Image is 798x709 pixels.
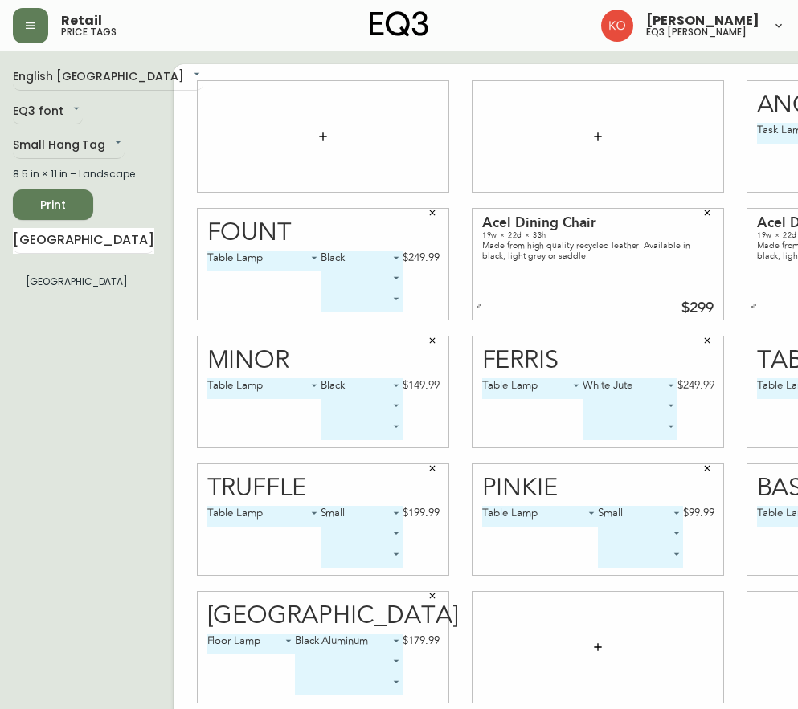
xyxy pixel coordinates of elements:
[601,10,633,42] img: 9beb5e5239b23ed26e0d832b1b8f6f2a
[207,604,440,629] div: [GEOGRAPHIC_DATA]
[482,476,714,501] div: Pinkie
[482,506,598,527] div: Table Lamp
[61,14,102,27] span: Retail
[207,378,321,399] div: Table Lamp
[13,167,154,181] div: 8.5 in × 11 in – Landscape
[403,506,440,520] div: $199.99
[13,228,154,254] input: Search
[26,195,80,215] span: Print
[207,634,295,654] div: Floor Lamp
[646,27,747,37] h5: eq3 [PERSON_NAME]
[207,251,321,271] div: Table Lamp
[61,27,117,37] h5: price tags
[295,634,403,654] div: Black Aluminum
[598,506,683,527] div: Small
[482,348,714,373] div: Ferris
[321,251,403,271] div: Black
[321,506,403,527] div: Small
[583,378,677,399] div: White Jute
[13,64,203,91] div: English [GEOGRAPHIC_DATA]
[13,268,154,295] li: [GEOGRAPHIC_DATA]
[681,301,714,316] div: $299
[677,378,714,393] div: $249.99
[646,14,759,27] span: [PERSON_NAME]
[13,132,125,159] div: Small Hang Tag
[482,216,714,230] div: Acel Dining Chair
[321,378,403,399] div: Black
[482,378,583,399] div: Table Lamp
[370,11,429,37] img: logo
[207,476,440,501] div: Truffle
[403,378,440,393] div: $149.99
[13,99,83,125] div: EQ3 font
[482,230,714,240] div: 19w × 22d × 33h
[482,240,714,261] div: Made from high quality recycled leather. Available in black, light grey or saddle.
[13,189,93,220] button: Print
[403,251,440,265] div: $249.99
[207,348,440,373] div: Minor
[207,221,440,246] div: Fount
[207,506,321,527] div: Table Lamp
[683,506,714,520] div: $99.99
[403,634,440,648] div: $179.99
